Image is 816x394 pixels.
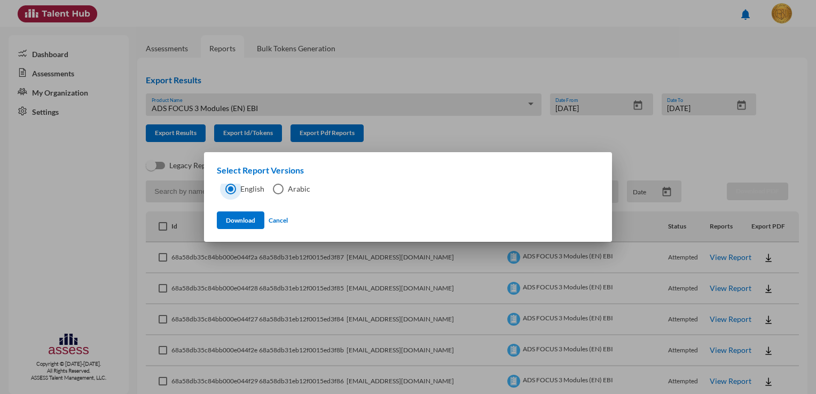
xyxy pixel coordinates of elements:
[269,211,288,229] button: Cancel
[217,165,599,175] h2: Select Report Versions
[225,184,319,193] mat-radio-group: Select an option
[288,184,310,193] small: Arabic
[217,211,264,229] button: Download
[240,184,264,193] small: English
